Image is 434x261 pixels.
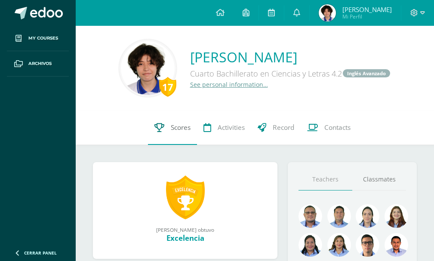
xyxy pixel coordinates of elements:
img: 4c88654170d4184218f6c6c3905a96e7.png [121,41,175,95]
div: [PERSON_NAME] obtuvo [102,226,269,233]
img: b3275fa016b95109afc471d3b448d7ac.png [356,233,379,257]
a: [PERSON_NAME] [190,48,391,66]
a: Contacts [301,111,357,145]
img: 2ac039123ac5bd71a02663c3aa063ac8.png [327,204,351,228]
a: Teachers [299,169,352,190]
span: My courses [28,35,58,42]
div: Cuarto Bachillerato en Ciencias y Letras 4.2 [190,66,391,80]
a: Archivos [7,51,69,77]
a: Record [251,111,301,145]
div: Excelencia [102,233,269,243]
span: Cerrar panel [24,250,57,256]
img: cc0c97458428ff7fb5cd31c6f23e5075.png [385,233,408,257]
span: Record [273,123,294,132]
span: Mi Perfil [342,13,392,20]
img: 375aecfb130304131abdbe7791f44736.png [356,204,379,228]
span: Activities [218,123,245,132]
a: Classmates [352,169,406,190]
img: 4a7f7f1a360f3d8e2a3425f4c4febaf9.png [299,233,322,257]
div: 17 [159,77,176,97]
img: e9c64aef23d521893848eaf8224a87f6.png [319,4,336,21]
a: My courses [7,26,69,51]
img: 99962f3fa423c9b8099341731b303440.png [299,204,322,228]
span: Scores [171,123,191,132]
span: [PERSON_NAME] [342,5,392,14]
a: Activities [197,111,251,145]
span: Archivos [28,60,52,67]
a: See personal information… [190,80,268,89]
img: a9adb280a5deb02de052525b0213cdb9.png [385,204,408,228]
img: 72fdff6db23ea16c182e3ba03ce826f1.png [327,233,351,257]
a: Inglés Avanzado [343,69,390,77]
span: Contacts [324,123,351,132]
a: Scores [148,111,197,145]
